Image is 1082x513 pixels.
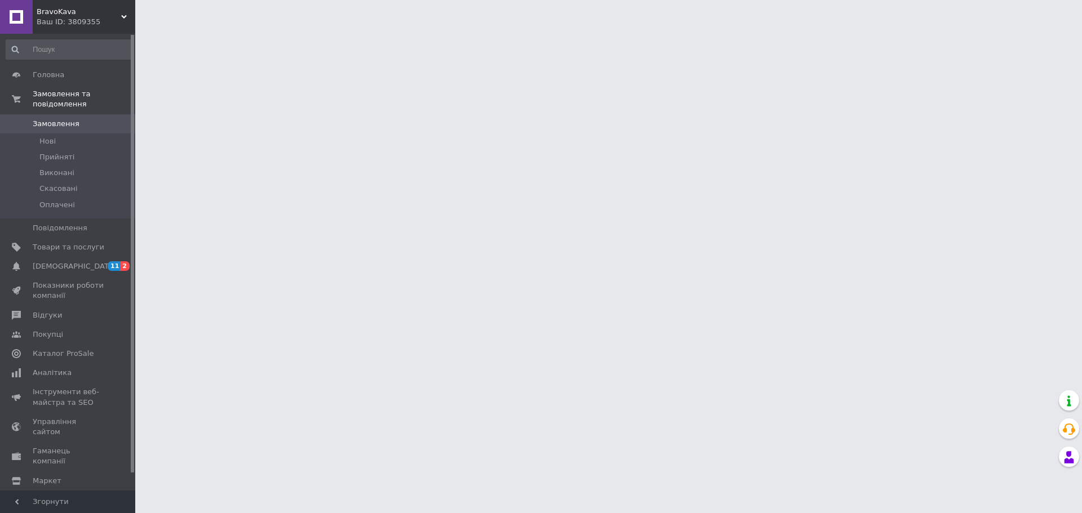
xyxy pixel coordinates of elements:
span: Замовлення та повідомлення [33,89,135,109]
div: Ваш ID: 3809355 [37,17,135,27]
span: [DEMOGRAPHIC_DATA] [33,261,116,271]
span: Каталог ProSale [33,349,94,359]
span: Управління сайтом [33,417,104,437]
span: Покупці [33,329,63,340]
span: Показники роботи компанії [33,280,104,301]
span: 2 [121,261,130,271]
span: BravoKava [37,7,121,17]
span: Відгуки [33,310,62,320]
span: Інструменти веб-майстра та SEO [33,387,104,407]
span: Виконані [39,168,74,178]
span: Товари та послуги [33,242,104,252]
span: Прийняті [39,152,74,162]
span: Аналітика [33,368,72,378]
span: Оплачені [39,200,75,210]
span: Замовлення [33,119,79,129]
span: 11 [108,261,121,271]
span: Скасовані [39,184,78,194]
span: Головна [33,70,64,80]
input: Пошук [6,39,133,60]
span: Маркет [33,476,61,486]
span: Гаманець компанії [33,446,104,466]
span: Нові [39,136,56,146]
span: Повідомлення [33,223,87,233]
